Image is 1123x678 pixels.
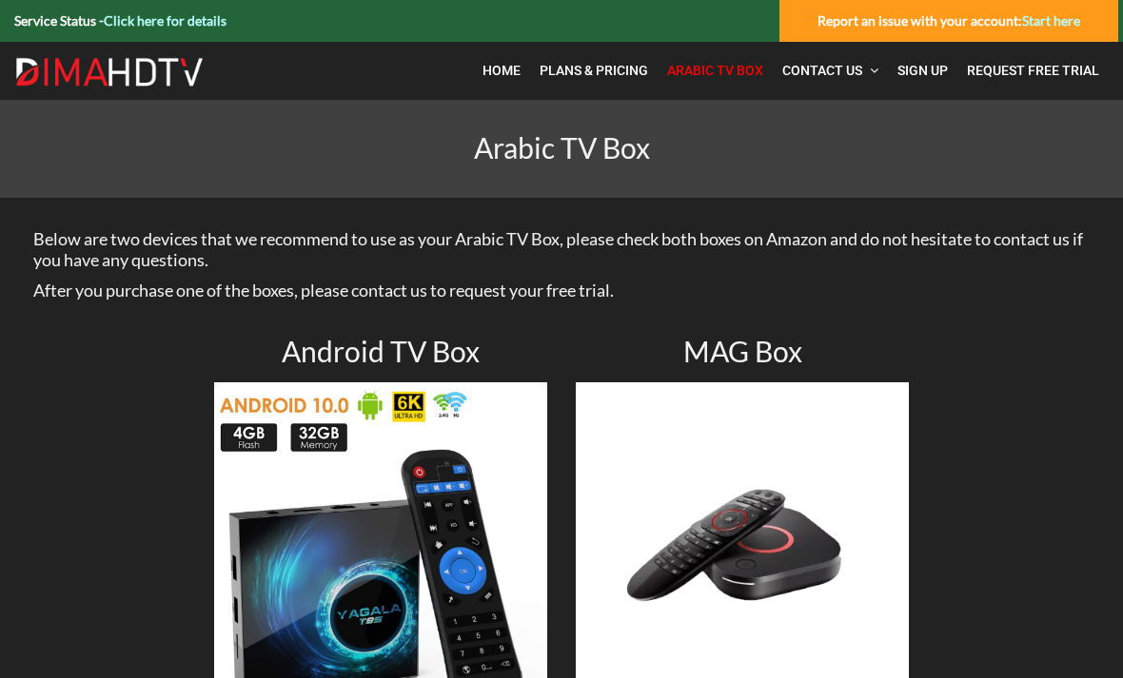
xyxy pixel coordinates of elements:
[957,51,1109,90] a: Request Free Trial
[540,63,648,78] span: Plans & Pricing
[782,63,862,78] span: Contact Us
[967,63,1099,78] span: Request Free Trial
[897,63,948,78] span: Sign Up
[282,334,480,368] span: Android TV Box
[14,57,205,87] img: Dima HDTV
[773,51,888,90] a: Contact Us
[530,51,658,90] a: Plans & Pricing
[104,12,227,29] a: Click here for details
[818,12,1080,29] strong: Report an issue with your account:
[683,334,802,368] span: MAG Box
[1022,12,1080,29] a: Start here
[33,228,1083,270] span: Below are two devices that we recommend to use as your Arabic TV Box, please check both boxes on ...
[473,51,530,90] a: Home
[33,280,614,300] span: After you purchase one of the boxes, please contact us to request your free trial.
[658,51,773,90] a: Arabic TV Box
[483,63,521,78] span: Home
[667,63,763,78] span: Arabic TV Box
[14,12,227,29] strong: Service Status -
[888,51,957,90] a: Sign Up
[474,130,650,165] span: Arabic TV Box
